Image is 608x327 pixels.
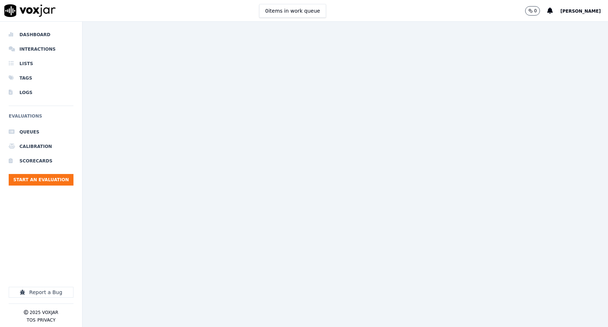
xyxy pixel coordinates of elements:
[560,9,601,14] span: [PERSON_NAME]
[9,56,73,71] a: Lists
[9,42,73,56] a: Interactions
[525,6,540,16] button: 0
[525,6,548,16] button: 0
[9,125,73,139] a: Queues
[37,317,55,323] button: Privacy
[27,317,35,323] button: TOS
[9,85,73,100] a: Logs
[9,27,73,42] a: Dashboard
[9,154,73,168] a: Scorecards
[30,310,58,315] p: 2025 Voxjar
[259,4,326,18] button: 0items in work queue
[9,174,73,186] button: Start an Evaluation
[9,71,73,85] a: Tags
[534,8,537,14] p: 0
[4,4,56,17] img: voxjar logo
[9,112,73,125] h6: Evaluations
[9,287,73,298] button: Report a Bug
[9,139,73,154] a: Calibration
[560,7,608,15] button: [PERSON_NAME]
